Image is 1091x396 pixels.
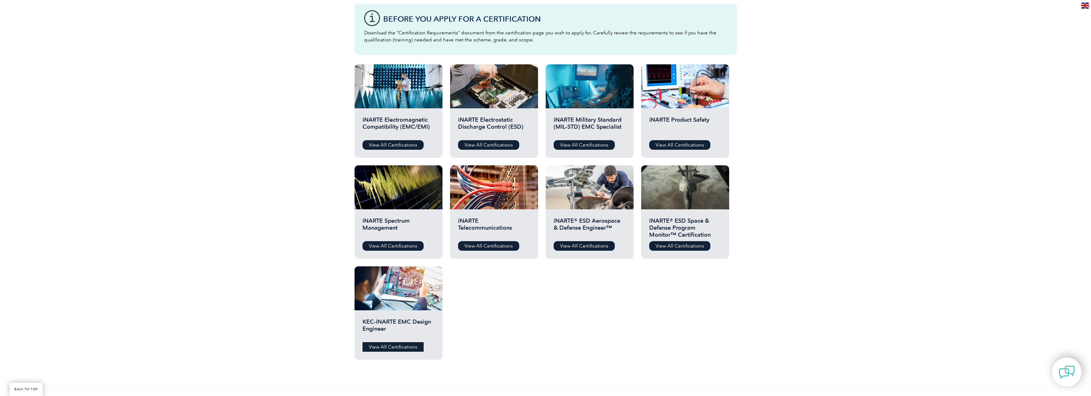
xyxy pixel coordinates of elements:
[362,217,434,236] h2: iNARTE Spectrum Management
[364,29,727,43] p: Download the “Certification Requirements” document from the certification page you wish to apply ...
[362,241,424,251] a: View All Certifications
[458,140,519,150] a: View All Certifications
[383,15,727,23] h3: Before You Apply For a Certification
[458,241,519,251] a: View All Certifications
[554,217,626,236] h2: iNARTE® ESD Aerospace & Defense Engineer™
[554,241,615,251] a: View All Certifications
[362,318,434,337] h2: KEC-iNARTE EMC Design Engineer
[649,217,721,236] h2: iNARTE® ESD Space & Defense Program Monitor™ Certification
[458,116,530,135] h2: iNARTE Electrostatic Discharge Control (ESD)
[649,116,721,135] h2: iNARTE Product Safety
[649,241,710,251] a: View All Certifications
[362,342,424,352] a: View All Certifications
[458,217,530,236] h2: iNARTE Telecommunications
[10,383,43,396] a: BACK TO TOP
[1081,3,1089,9] img: en
[362,140,424,150] a: View All Certifications
[362,116,434,135] h2: iNARTE Electromagnetic Compatibility (EMC/EMI)
[554,116,626,135] h2: iNARTE Military Standard (MIL-STD) EMC Specialist
[1059,364,1075,380] img: contact-chat.png
[649,140,710,150] a: View All Certifications
[554,140,615,150] a: View All Certifications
